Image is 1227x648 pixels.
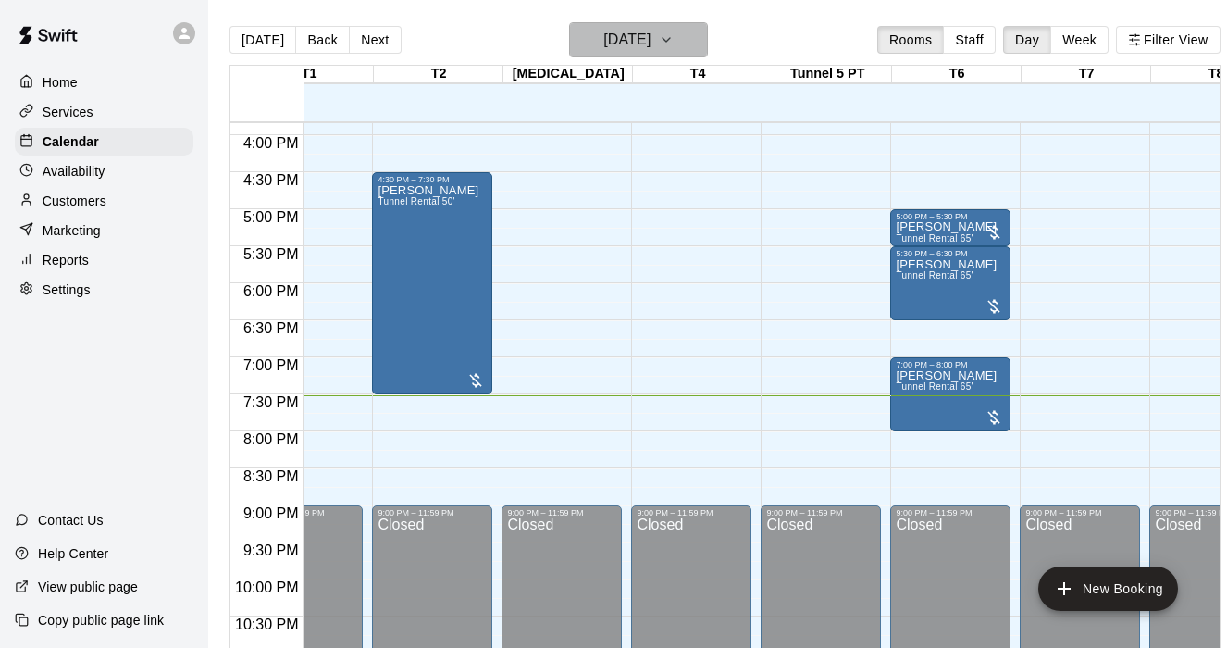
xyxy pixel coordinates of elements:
div: T7 [1022,66,1151,83]
button: [DATE] [229,26,296,54]
div: 4:30 PM – 7:30 PM [378,175,487,184]
div: 9:00 PM – 11:59 PM [507,508,616,517]
a: Availability [15,157,193,185]
div: [MEDICAL_DATA] [503,66,633,83]
div: 7:00 PM – 8:00 PM [896,360,1005,369]
a: Reports [15,246,193,274]
span: Tunnel Rental 65' [896,270,973,280]
button: [DATE] [569,22,708,57]
p: View public page [38,578,138,596]
p: Services [43,103,93,121]
div: 9:00 PM – 11:59 PM [1025,508,1134,517]
div: 9:00 PM – 11:59 PM [766,508,875,517]
span: 10:00 PM [230,579,303,595]
span: 10:30 PM [230,617,303,632]
button: Next [349,26,401,54]
p: Customers [43,192,106,210]
p: Settings [43,280,91,299]
p: Help Center [38,544,108,563]
p: Copy public page link [38,611,164,629]
p: Reports [43,251,89,269]
div: 5:00 PM – 5:30 PM: Justin lane [890,209,1010,246]
span: 6:00 PM [239,283,304,299]
a: Calendar [15,128,193,156]
p: Contact Us [38,511,104,530]
button: Rooms [877,26,944,54]
p: Calendar [43,132,99,151]
div: 5:30 PM – 6:30 PM: Justin lane [890,246,1010,320]
span: 4:30 PM [239,172,304,188]
a: Customers [15,187,193,215]
button: Filter View [1116,26,1220,54]
span: Tunnel Rental 65' [896,233,973,243]
div: T2 [374,66,503,83]
a: Marketing [15,217,193,244]
a: Settings [15,276,193,304]
span: 5:00 PM [239,209,304,225]
div: 4:30 PM – 7:30 PM: Trey Romay [372,172,492,394]
a: Services [15,98,193,126]
div: T6 [892,66,1022,83]
span: Tunnel Rental 50' [378,196,454,206]
span: 5:30 PM [239,246,304,262]
div: 5:30 PM – 6:30 PM [896,249,1005,258]
span: 7:30 PM [239,394,304,410]
div: T4 [633,66,762,83]
p: Marketing [43,221,101,240]
span: 4:00 PM [239,135,304,151]
p: Availability [43,162,105,181]
div: Tunnel 5 PT [762,66,892,83]
button: Staff [943,26,996,54]
span: Tunnel Rental 65' [896,381,973,392]
span: 7:00 PM [239,357,304,373]
div: 5:00 PM – 5:30 PM [896,212,1005,221]
div: 9:00 PM – 11:59 PM [637,508,746,517]
a: Home [15,69,193,96]
div: 9:00 PM – 11:59 PM [896,508,1005,517]
button: Day [1003,26,1051,54]
span: 6:30 PM [239,320,304,336]
span: 9:30 PM [239,542,304,558]
p: Home [43,73,78,92]
div: 7:00 PM – 8:00 PM: Justin lane [890,357,1010,431]
span: 9:00 PM [239,505,304,521]
div: T1 [244,66,374,83]
button: Week [1050,26,1109,54]
span: 8:30 PM [239,468,304,484]
h6: [DATE] [603,27,651,53]
button: add [1038,567,1178,611]
div: 9:00 PM – 11:59 PM [378,508,487,517]
button: Back [295,26,350,54]
span: 8:00 PM [239,431,304,447]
